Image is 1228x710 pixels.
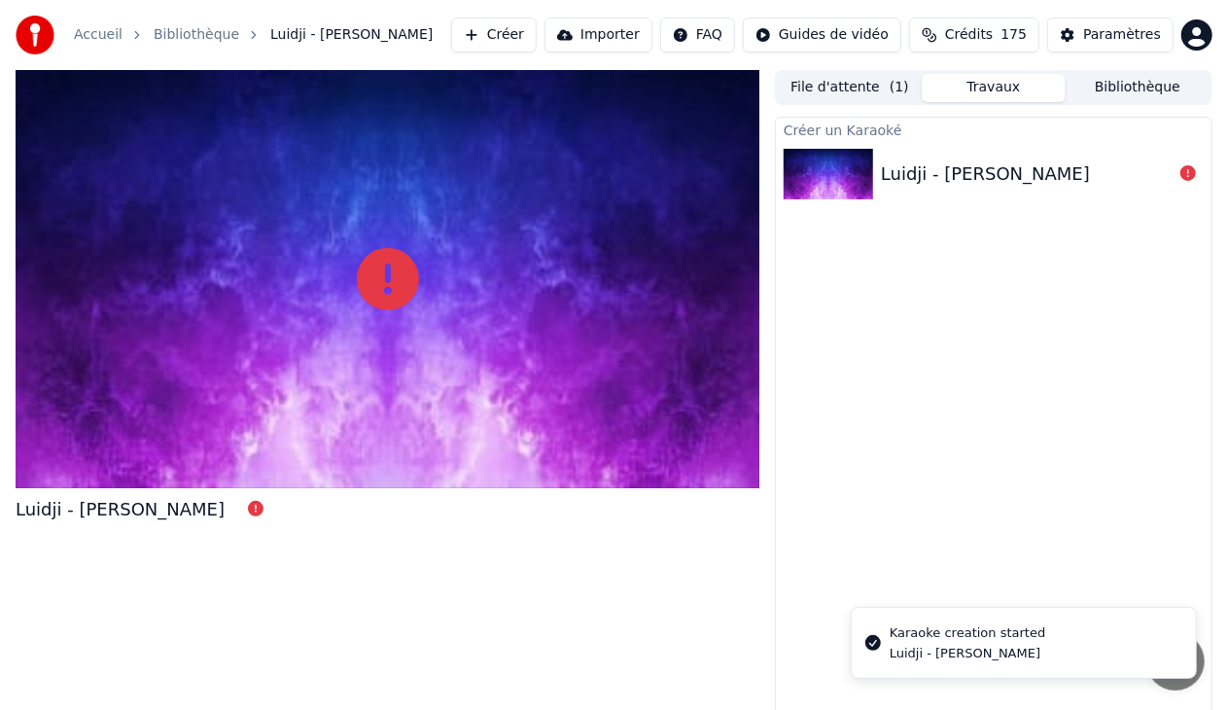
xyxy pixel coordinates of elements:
[890,623,1045,643] div: Karaoke creation started
[890,645,1045,662] div: Luidji - [PERSON_NAME]
[16,16,54,54] img: youka
[945,25,993,45] span: Crédits
[776,118,1211,141] div: Créer un Karaoké
[544,18,652,53] button: Importer
[909,18,1039,53] button: Crédits175
[922,74,1066,102] button: Travaux
[778,74,922,102] button: File d'attente
[74,25,433,45] nav: breadcrumb
[154,25,239,45] a: Bibliothèque
[16,496,225,523] div: Luidji - [PERSON_NAME]
[743,18,901,53] button: Guides de vidéo
[1000,25,1027,45] span: 175
[1047,18,1174,53] button: Paramètres
[451,18,537,53] button: Créer
[890,78,909,97] span: ( 1 )
[1083,25,1161,45] div: Paramètres
[1066,74,1210,102] button: Bibliothèque
[881,160,1090,188] div: Luidji - [PERSON_NAME]
[74,25,123,45] a: Accueil
[660,18,735,53] button: FAQ
[270,25,433,45] span: Luidji - [PERSON_NAME]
